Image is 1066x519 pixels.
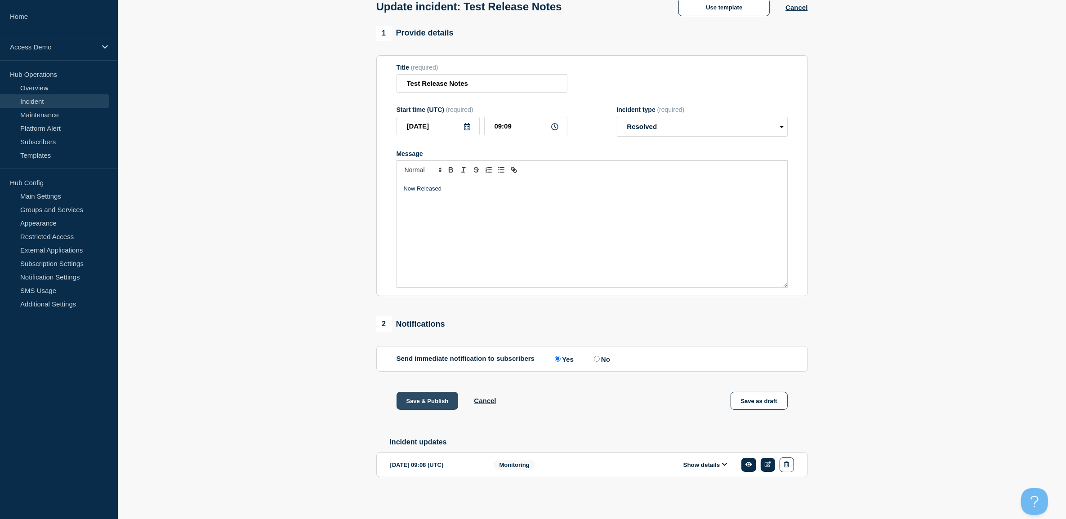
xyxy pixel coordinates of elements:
[397,117,480,135] input: YYYY-MM-DD
[1021,488,1048,515] iframe: Help Scout Beacon - Open
[445,164,457,175] button: Toggle bold text
[482,164,495,175] button: Toggle ordered list
[457,164,470,175] button: Toggle italic text
[785,4,807,11] button: Cancel
[470,164,482,175] button: Toggle strikethrough text
[495,164,508,175] button: Toggle bulleted list
[617,117,788,137] select: Incident type
[617,106,788,113] div: Incident type
[397,106,567,113] div: Start time (UTC)
[404,185,781,193] p: Now Released
[592,355,610,363] label: No
[681,461,730,469] button: Show details
[397,179,787,287] div: Message
[401,164,445,175] span: Font size
[731,392,788,410] button: Save as draft
[397,64,567,71] div: Title
[376,316,392,332] span: 2
[397,392,459,410] button: Save & Publish
[553,355,574,363] label: Yes
[474,397,496,404] button: Cancel
[390,438,808,446] h2: Incident updates
[657,106,685,113] span: (required)
[594,356,600,362] input: No
[376,26,454,41] div: Provide details
[411,64,438,71] span: (required)
[397,355,788,363] div: Send immediate notification to subscribers
[508,164,520,175] button: Toggle link
[376,0,562,13] h1: Update incident: Test Release Notes
[555,356,561,362] input: Yes
[390,457,480,472] div: [DATE] 09:08 (UTC)
[484,117,567,135] input: HH:MM
[494,460,535,470] span: Monitoring
[397,74,567,93] input: Title
[376,26,392,41] span: 1
[376,316,445,332] div: Notifications
[10,43,96,51] p: Access Demo
[446,106,473,113] span: (required)
[397,150,788,157] div: Message
[397,355,535,363] p: Send immediate notification to subscribers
